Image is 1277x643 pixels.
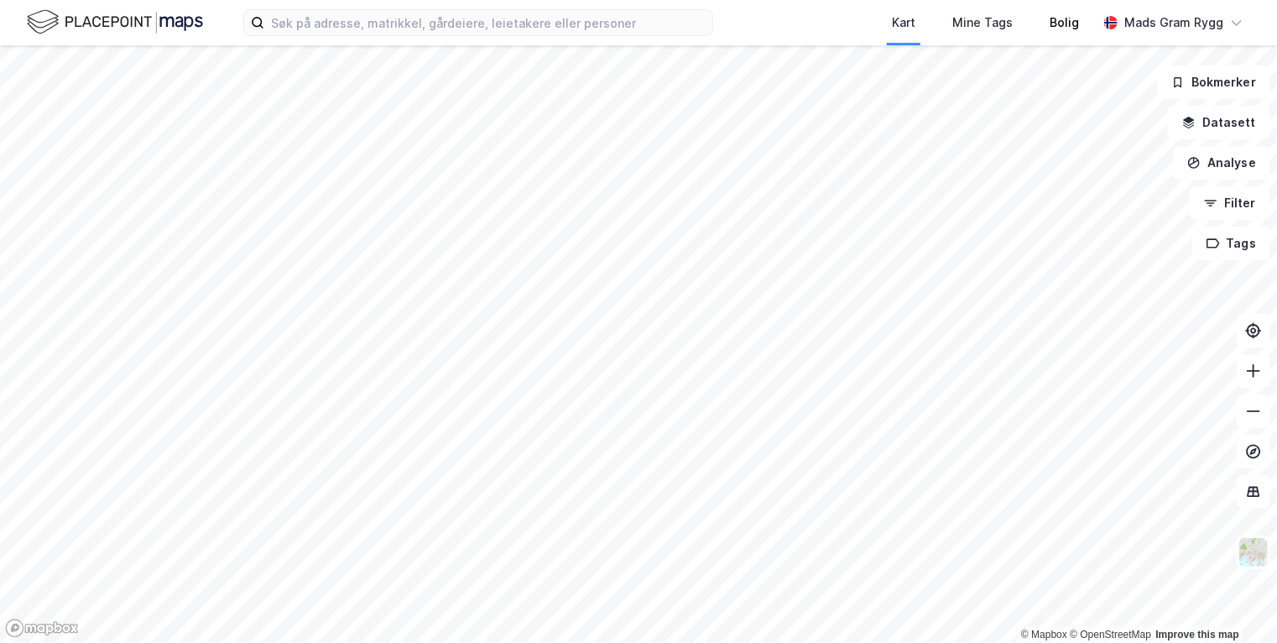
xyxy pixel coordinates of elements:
button: Bokmerker [1157,65,1270,99]
img: Z [1238,536,1269,568]
button: Datasett [1168,106,1270,139]
input: Søk på adresse, matrikkel, gårdeiere, leietakere eller personer [264,10,712,35]
a: OpenStreetMap [1070,629,1151,640]
div: Bolig [1050,13,1079,33]
div: Mads Gram Rygg [1124,13,1223,33]
iframe: Chat Widget [1193,562,1277,643]
a: Mapbox homepage [5,619,79,638]
button: Analyse [1173,146,1270,180]
a: Mapbox [1021,629,1067,640]
img: logo.f888ab2527a4732fd821a326f86c7f29.svg [27,8,203,37]
button: Tags [1192,227,1270,260]
div: Kart [892,13,915,33]
a: Improve this map [1156,629,1239,640]
div: Mine Tags [952,13,1013,33]
div: Kontrollprogram for chat [1193,562,1277,643]
button: Filter [1190,186,1270,220]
